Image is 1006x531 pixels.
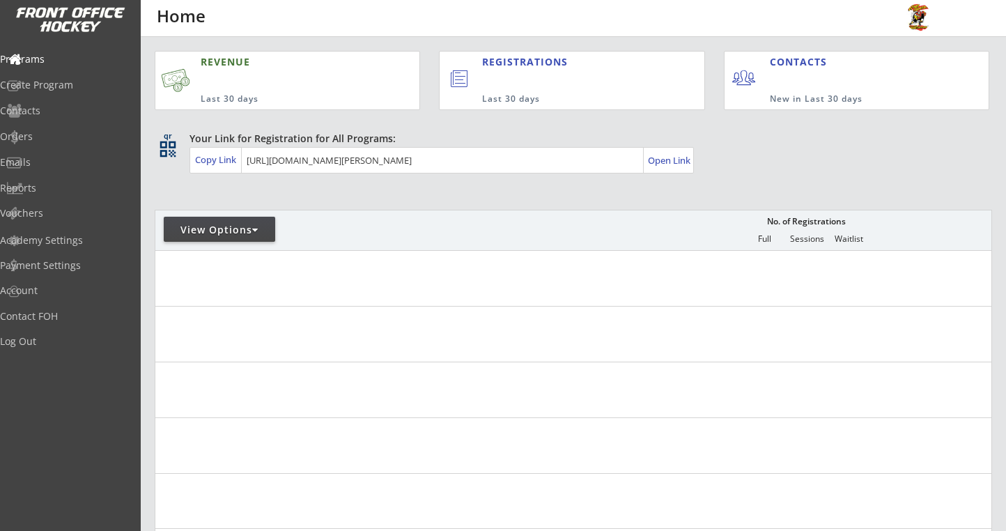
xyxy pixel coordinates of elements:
[157,139,178,160] button: qr_code
[189,132,949,146] div: Your Link for Registration for All Programs:
[195,153,239,166] div: Copy Link
[164,223,275,237] div: View Options
[828,234,869,244] div: Waitlist
[786,234,828,244] div: Sessions
[743,234,785,244] div: Full
[201,55,357,69] div: REVENUE
[648,155,692,167] div: Open Link
[201,93,357,105] div: Last 30 days
[482,93,647,105] div: Last 30 days
[648,151,692,170] a: Open Link
[770,55,833,69] div: CONTACTS
[159,132,176,141] div: qr
[770,93,924,105] div: New in Last 30 days
[763,217,849,226] div: No. of Registrations
[482,55,642,69] div: REGISTRATIONS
